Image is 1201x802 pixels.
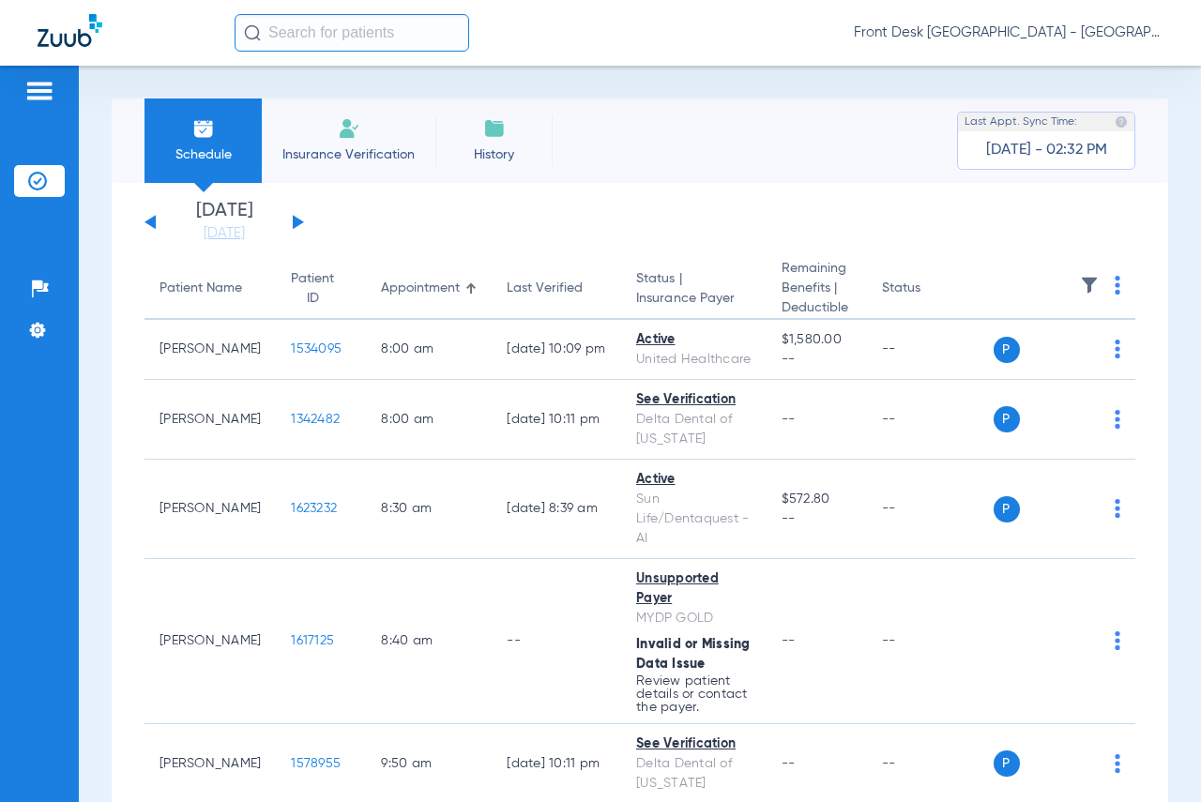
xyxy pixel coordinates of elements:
img: group-dot-blue.svg [1115,340,1120,358]
span: $1,580.00 [782,330,852,350]
img: group-dot-blue.svg [1115,631,1120,650]
div: Last Verified [507,279,583,298]
td: 8:30 AM [366,460,492,559]
div: MYDP GOLD [636,609,752,628]
input: Search for patients [235,14,469,52]
span: P [994,406,1020,432]
img: group-dot-blue.svg [1115,276,1120,295]
span: Deductible [782,298,852,318]
span: -- [782,509,852,529]
span: -- [782,757,796,770]
span: 1617125 [291,634,334,647]
span: P [994,750,1020,777]
th: Status | [621,259,767,320]
td: [PERSON_NAME] [144,380,276,460]
th: Status [867,259,994,320]
td: -- [492,559,621,724]
div: Delta Dental of [US_STATE] [636,410,752,449]
span: 1342482 [291,413,340,426]
td: -- [867,380,994,460]
img: hamburger-icon [24,80,54,102]
div: See Verification [636,390,752,410]
span: Schedule [159,145,248,164]
div: Patient ID [291,269,334,309]
img: History [483,117,506,140]
div: Active [636,470,752,490]
div: See Verification [636,734,752,754]
td: -- [867,460,994,559]
span: -- [782,634,796,647]
li: [DATE] [168,202,281,243]
span: [DATE] - 02:32 PM [986,141,1107,159]
div: Active [636,330,752,350]
td: 8:00 AM [366,320,492,380]
td: [PERSON_NAME] [144,320,276,380]
img: Manual Insurance Verification [338,117,360,140]
td: [DATE] 10:09 PM [492,320,621,380]
span: Front Desk [GEOGRAPHIC_DATA] - [GEOGRAPHIC_DATA] | My Community Dental Centers [854,23,1163,42]
img: group-dot-blue.svg [1115,410,1120,429]
span: Last Appt. Sync Time: [965,113,1077,131]
img: filter.svg [1080,276,1099,295]
span: 1534095 [291,342,342,356]
img: last sync help info [1115,115,1128,129]
p: Review patient details or contact the payer. [636,674,752,714]
span: 1578955 [291,757,341,770]
div: Patient Name [160,279,261,298]
td: [PERSON_NAME] [144,559,276,724]
div: United Healthcare [636,350,752,370]
td: 8:40 AM [366,559,492,724]
td: 8:00 AM [366,380,492,460]
div: Patient Name [160,279,242,298]
img: group-dot-blue.svg [1115,499,1120,518]
td: [PERSON_NAME] [144,460,276,559]
div: Patient ID [291,269,351,309]
div: Appointment [381,279,477,298]
td: [DATE] 10:11 PM [492,380,621,460]
span: History [449,145,539,164]
img: Zuub Logo [38,14,102,47]
div: Sun Life/Dentaquest - AI [636,490,752,549]
td: [DATE] 8:39 AM [492,460,621,559]
div: Delta Dental of [US_STATE] [636,754,752,794]
div: Last Verified [507,279,606,298]
span: -- [782,350,852,370]
td: -- [867,320,994,380]
span: Invalid or Missing Data Issue [636,638,751,671]
img: Search Icon [244,24,261,41]
span: 1623232 [291,502,337,515]
img: Schedule [192,117,215,140]
span: P [994,496,1020,522]
div: Unsupported Payer [636,569,752,609]
a: [DATE] [168,224,281,243]
iframe: Chat Widget [1107,712,1201,802]
span: -- [782,413,796,426]
span: Insurance Payer [636,289,752,309]
div: Appointment [381,279,460,298]
span: $572.80 [782,490,852,509]
span: P [994,337,1020,363]
span: Insurance Verification [276,145,421,164]
th: Remaining Benefits | [767,259,867,320]
td: -- [867,559,994,724]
